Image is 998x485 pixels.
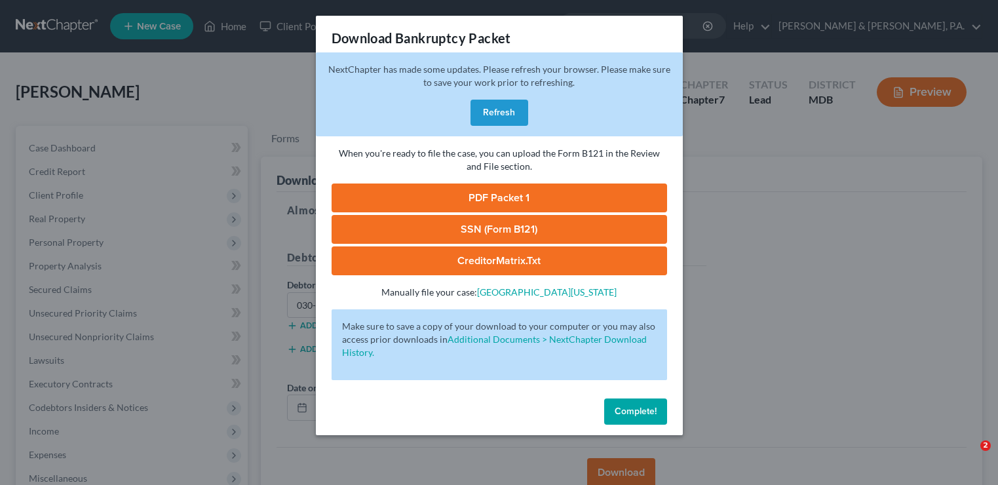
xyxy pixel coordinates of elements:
[342,334,647,358] a: Additional Documents > NextChapter Download History.
[604,398,667,425] button: Complete!
[615,406,657,417] span: Complete!
[477,286,617,298] a: [GEOGRAPHIC_DATA][US_STATE]
[332,215,667,244] a: SSN (Form B121)
[342,320,657,359] p: Make sure to save a copy of your download to your computer or you may also access prior downloads in
[332,184,667,212] a: PDF Packet 1
[328,64,670,88] span: NextChapter has made some updates. Please refresh your browser. Please make sure to save your wor...
[332,246,667,275] a: CreditorMatrix.txt
[332,147,667,173] p: When you're ready to file the case, you can upload the Form B121 in the Review and File section.
[953,440,985,472] iframe: Intercom live chat
[980,440,991,451] span: 2
[332,29,511,47] h3: Download Bankruptcy Packet
[470,100,528,126] button: Refresh
[332,286,667,299] p: Manually file your case:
